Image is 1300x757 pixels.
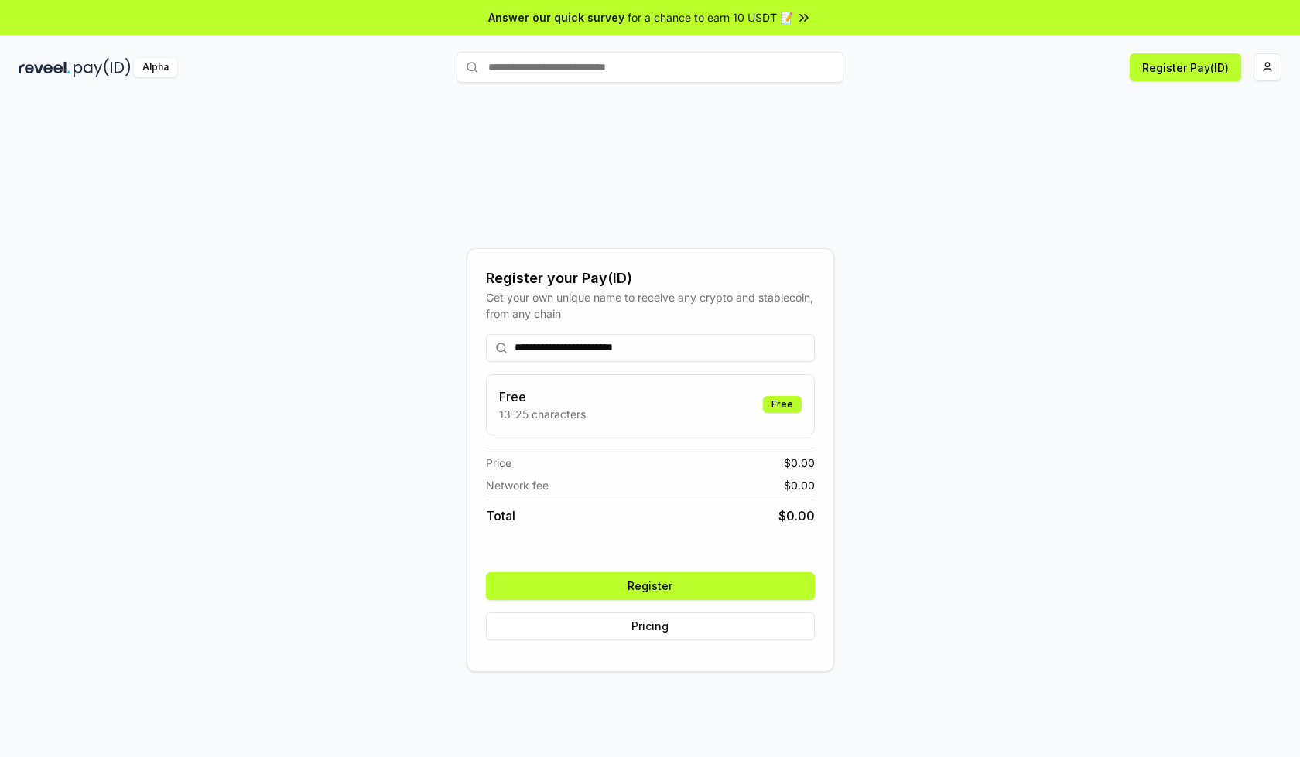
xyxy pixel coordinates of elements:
span: $ 0.00 [778,506,815,525]
span: Price [486,455,511,471]
span: Answer our quick survey [488,9,624,26]
button: Register Pay(ID) [1130,53,1241,81]
div: Register your Pay(ID) [486,268,815,289]
button: Pricing [486,612,815,640]
span: $ 0.00 [784,455,815,471]
div: Get your own unique name to receive any crypto and stablecoin, from any chain [486,289,815,322]
span: for a chance to earn 10 USDT 📝 [628,9,793,26]
p: 13-25 characters [499,406,586,422]
h3: Free [499,387,586,406]
button: Register [486,572,815,600]
span: Total [486,506,515,525]
div: Alpha [134,58,177,77]
img: reveel_dark [19,58,70,77]
span: Network fee [486,477,549,493]
img: pay_id [74,58,131,77]
span: $ 0.00 [784,477,815,493]
div: Free [763,396,802,413]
